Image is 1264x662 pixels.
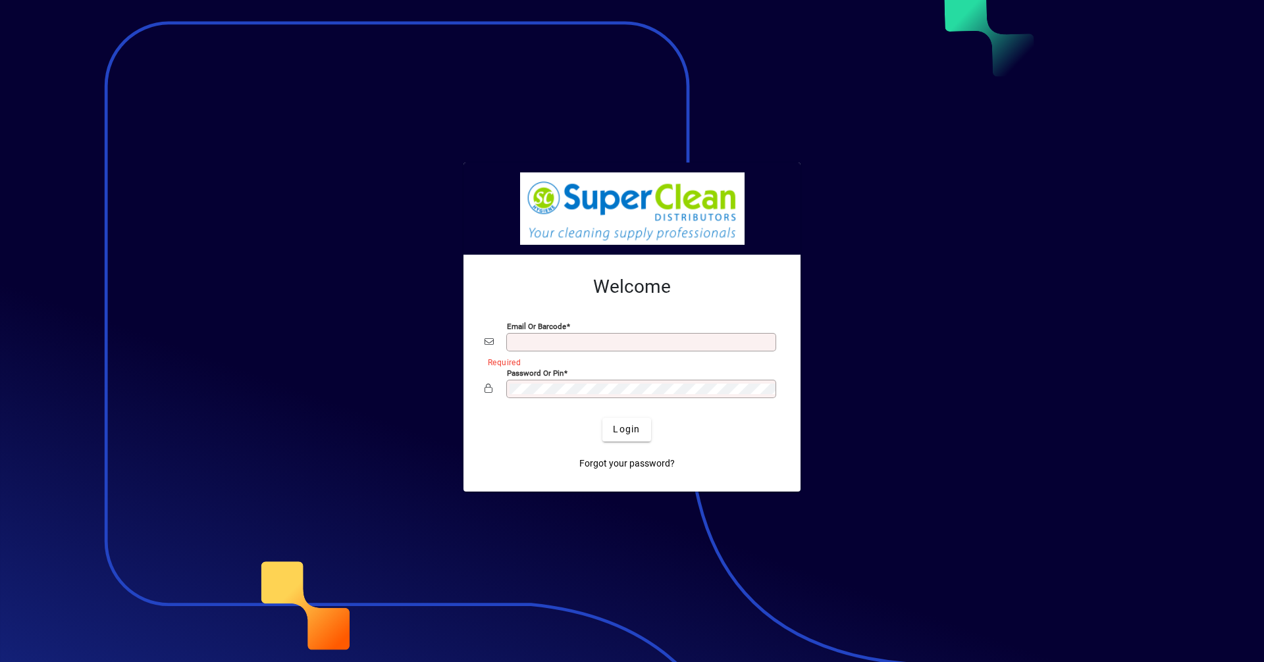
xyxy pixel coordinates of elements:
a: Forgot your password? [574,452,680,476]
mat-label: Password or Pin [507,368,564,377]
h2: Welcome [485,276,779,298]
span: Login [613,422,640,436]
mat-error: Required [488,355,769,369]
button: Login [602,418,650,442]
mat-label: Email or Barcode [507,321,566,330]
span: Forgot your password? [579,457,675,471]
